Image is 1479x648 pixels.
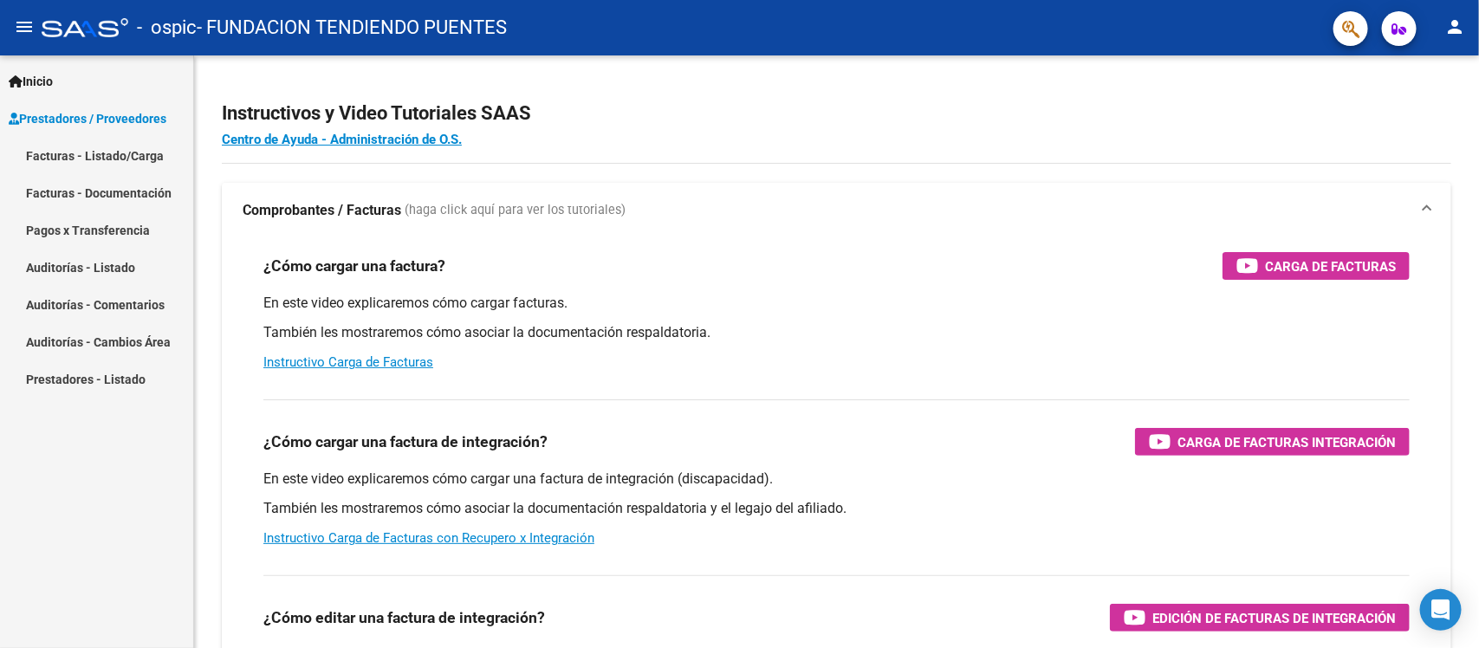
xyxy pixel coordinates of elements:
button: Carga de Facturas [1223,252,1410,280]
span: (haga click aquí para ver los tutoriales) [405,201,626,220]
h3: ¿Cómo cargar una factura de integración? [263,430,548,454]
mat-icon: menu [14,16,35,37]
mat-icon: person [1444,16,1465,37]
p: En este video explicaremos cómo cargar una factura de integración (discapacidad). [263,470,1410,489]
span: Edición de Facturas de integración [1152,607,1396,629]
button: Carga de Facturas Integración [1135,428,1410,456]
span: - ospic [137,9,197,47]
span: - FUNDACION TENDIENDO PUENTES [197,9,507,47]
p: También les mostraremos cómo asociar la documentación respaldatoria. [263,323,1410,342]
strong: Comprobantes / Facturas [243,201,401,220]
a: Instructivo Carga de Facturas [263,354,433,370]
span: Carga de Facturas Integración [1177,431,1396,453]
h2: Instructivos y Video Tutoriales SAAS [222,97,1451,130]
div: Open Intercom Messenger [1420,589,1462,631]
h3: ¿Cómo cargar una factura? [263,254,445,278]
span: Carga de Facturas [1265,256,1396,277]
p: También les mostraremos cómo asociar la documentación respaldatoria y el legajo del afiliado. [263,499,1410,518]
span: Prestadores / Proveedores [9,109,166,128]
h3: ¿Cómo editar una factura de integración? [263,606,545,630]
a: Instructivo Carga de Facturas con Recupero x Integración [263,530,594,546]
p: En este video explicaremos cómo cargar facturas. [263,294,1410,313]
a: Centro de Ayuda - Administración de O.S. [222,132,462,147]
span: Inicio [9,72,53,91]
button: Edición de Facturas de integración [1110,604,1410,632]
mat-expansion-panel-header: Comprobantes / Facturas (haga click aquí para ver los tutoriales) [222,183,1451,238]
